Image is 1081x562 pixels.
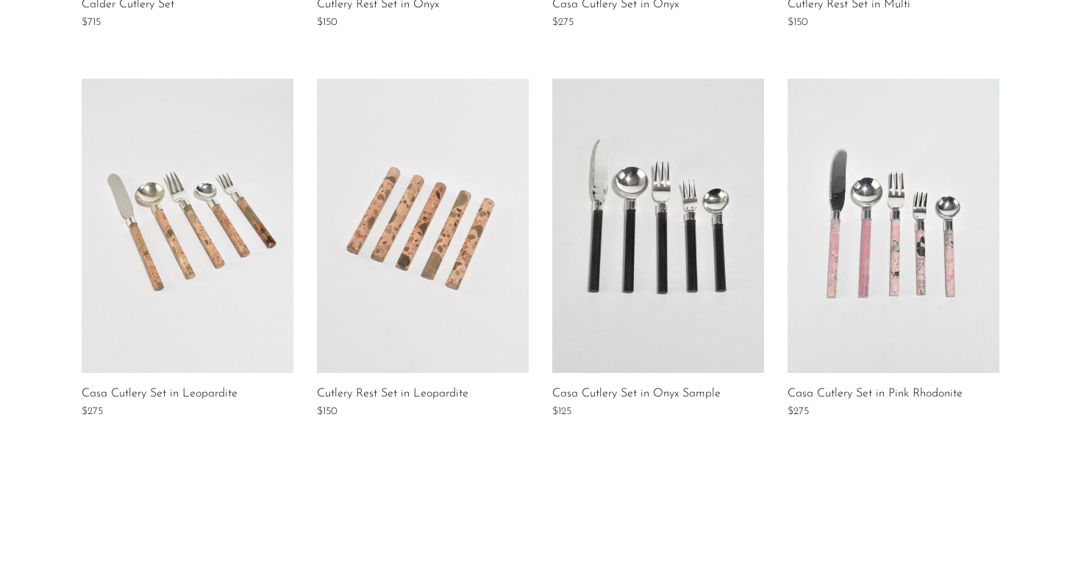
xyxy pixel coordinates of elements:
span: $715 [82,17,101,28]
a: Casa Cutlery Set in Leopardite [82,388,238,401]
span: $125 [552,406,571,417]
span: $150 [317,17,338,28]
span: $150 [788,17,808,28]
a: Casa Cutlery Set in Pink Rhodonite [788,388,963,401]
a: Cutlery Rest Set in Leopardite [317,388,468,401]
span: $275 [552,17,574,28]
span: $150 [317,406,338,417]
span: $275 [82,406,103,417]
a: Casa Cutlery Set in Onyx Sample [552,388,721,401]
span: $275 [788,406,809,417]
